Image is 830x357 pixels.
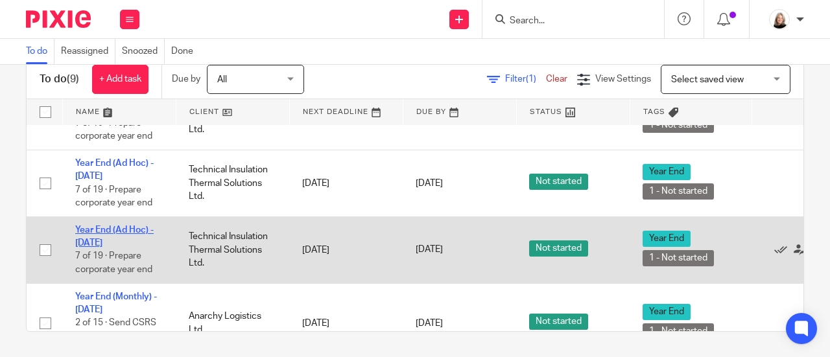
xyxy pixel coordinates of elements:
[61,39,115,64] a: Reassigned
[26,39,54,64] a: To do
[643,231,691,247] span: Year End
[176,216,289,283] td: Technical Insulation Thermal Solutions Ltd.
[671,75,744,84] span: Select saved view
[172,73,200,86] p: Due by
[643,323,714,340] span: 1 - Not started
[67,74,79,84] span: (9)
[75,225,154,248] a: Year End (Ad Hoc) - [DATE]
[595,75,651,84] span: View Settings
[171,39,200,64] a: Done
[122,39,165,64] a: Snoozed
[75,119,152,141] span: 7 of 19 · Prepare corporate year end
[40,73,79,86] h1: To do
[529,240,588,257] span: Not started
[643,108,665,115] span: Tags
[505,75,546,84] span: Filter
[529,174,588,190] span: Not started
[416,319,443,328] span: [DATE]
[508,16,625,27] input: Search
[643,250,714,266] span: 1 - Not started
[75,159,154,181] a: Year End (Ad Hoc) - [DATE]
[75,319,159,354] span: 2 of 15 · Send CSRS 4200 Form (if they're getting FS)
[289,150,403,217] td: [DATE]
[289,216,403,283] td: [DATE]
[26,10,91,28] img: Pixie
[643,183,714,200] span: 1 - Not started
[416,179,443,188] span: [DATE]
[546,75,567,84] a: Clear
[529,314,588,330] span: Not started
[643,164,691,180] span: Year End
[176,150,289,217] td: Technical Insulation Thermal Solutions Ltd.
[526,75,536,84] span: (1)
[643,304,691,320] span: Year End
[769,9,790,30] img: Screenshot%202023-11-02%20134555.png
[75,252,152,275] span: 7 of 19 · Prepare corporate year end
[92,65,148,94] a: + Add task
[416,246,443,255] span: [DATE]
[75,185,152,208] span: 7 of 19 · Prepare corporate year end
[774,244,794,257] a: Mark as done
[217,75,227,84] span: All
[75,292,157,314] a: Year End (Monthly) - [DATE]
